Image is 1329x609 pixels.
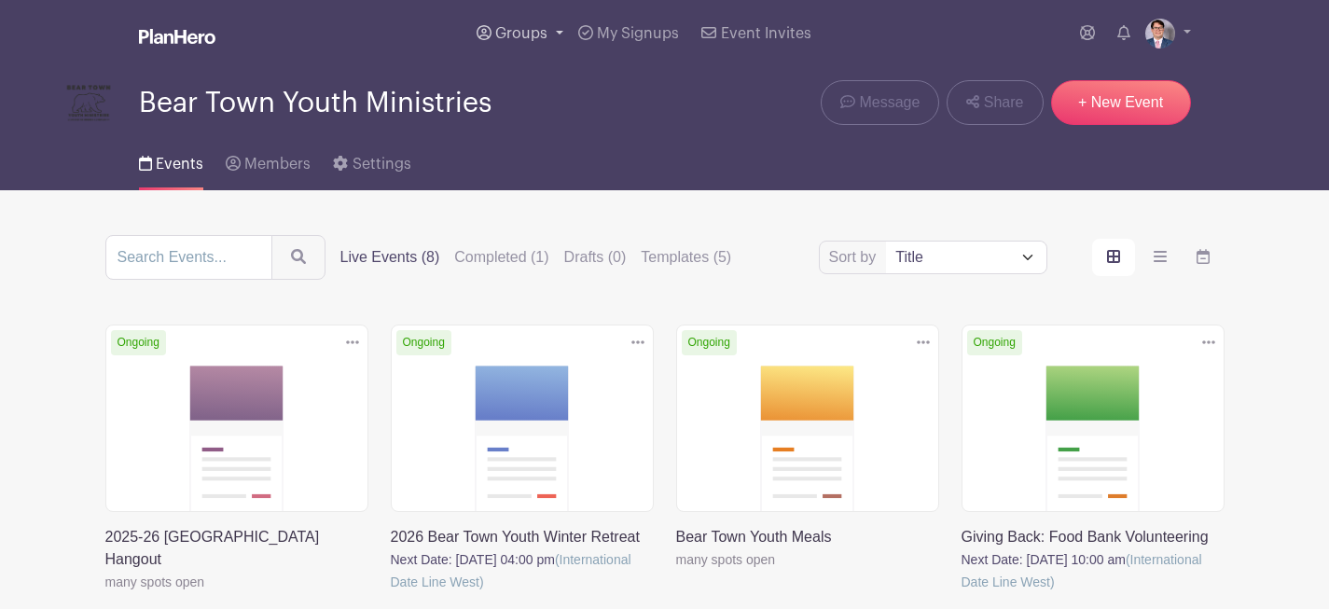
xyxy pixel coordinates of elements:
img: T.%20Moore%20Headshot%202024.jpg [1145,19,1175,48]
span: Message [859,91,920,114]
span: Share [984,91,1024,114]
span: Groups [495,26,547,41]
a: Share [947,80,1043,125]
a: Settings [333,131,410,190]
a: Message [821,80,939,125]
span: Event Invites [721,26,811,41]
label: Completed (1) [454,246,548,269]
div: order and view [1092,239,1225,276]
span: Settings [353,157,411,172]
label: Sort by [829,246,882,269]
span: My Signups [597,26,679,41]
label: Drafts (0) [564,246,627,269]
a: + New Event [1051,80,1191,125]
input: Search Events... [105,235,272,280]
img: Bear%20Town%20Youth%20Ministries%20Logo.png [61,75,117,131]
img: logo_white-6c42ec7e38ccf1d336a20a19083b03d10ae64f83f12c07503d8b9e83406b4c7d.svg [139,29,215,44]
span: Members [244,157,311,172]
label: Live Events (8) [340,246,440,269]
a: Members [226,131,311,190]
div: filters [340,246,732,269]
label: Templates (5) [641,246,731,269]
span: Events [156,157,203,172]
span: Bear Town Youth Ministries [139,88,491,118]
a: Events [139,131,203,190]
